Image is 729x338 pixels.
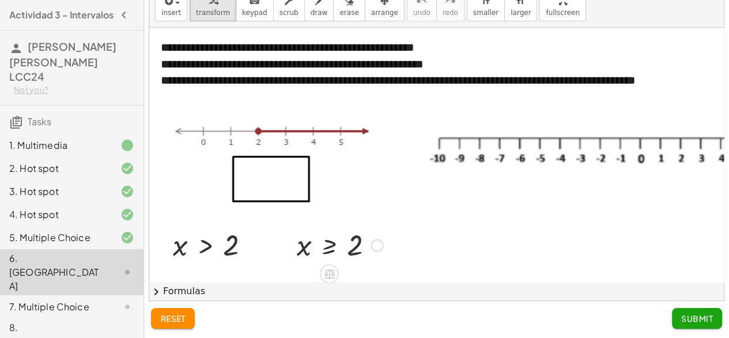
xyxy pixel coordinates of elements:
span: transform [196,9,230,17]
i: Task finished. [120,138,134,152]
span: insert [161,9,181,17]
span: reset [160,313,186,324]
div: 1. Multimedia [9,138,102,152]
div: 7. Multiple Choice [9,300,102,314]
span: scrub [279,9,299,17]
span: smaller [473,9,498,17]
i: Task not started. [120,300,134,314]
button: chevron_rightFormulas [149,282,724,301]
span: erase [339,9,358,17]
div: Apply the same math to both sides of the equation [320,265,338,283]
span: keypad [242,9,267,17]
div: 5. Multiple Choice [9,231,102,245]
span: Submit [681,313,713,324]
i: Task finished and correct. [120,231,134,245]
span: undo [413,9,430,17]
div: Not you? [14,84,134,96]
span: [PERSON_NAME] [PERSON_NAME] LCC24 [9,40,116,83]
i: Task finished and correct. [120,162,134,175]
div: 3. Hot spot [9,185,102,198]
span: chevron_right [149,285,163,299]
div: 6. [GEOGRAPHIC_DATA] [9,251,102,293]
span: redo [443,9,458,17]
div: 4. Hot spot [9,208,102,221]
i: Task finished and correct. [120,208,134,221]
span: draw [311,9,328,17]
button: Submit [672,308,722,329]
i: Task finished and correct. [120,185,134,198]
span: Tasks [28,115,51,127]
span: larger [511,9,531,17]
span: arrange [371,9,398,17]
button: reset [151,308,195,329]
h4: Actividad 3 - Intervalos [9,8,114,22]
div: 2. Hot spot [9,162,102,175]
i: Task not started. [120,265,134,279]
span: fullscreen [546,9,579,17]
